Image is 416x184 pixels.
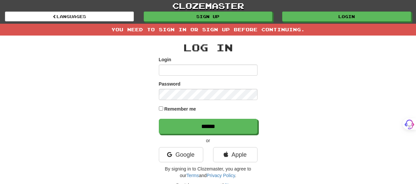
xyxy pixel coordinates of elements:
p: By signing in to Clozemaster, you agree to our and . [159,166,257,179]
p: or [159,137,257,144]
h2: Log In [159,42,257,53]
a: Sign up [144,12,273,21]
a: Privacy Policy [207,173,235,178]
a: Terms [186,173,199,178]
a: Login [282,12,411,21]
a: Apple [213,147,257,162]
label: Login [159,56,171,63]
label: Password [159,81,181,87]
a: Languages [5,12,134,21]
label: Remember me [164,106,196,112]
a: Google [159,147,203,162]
